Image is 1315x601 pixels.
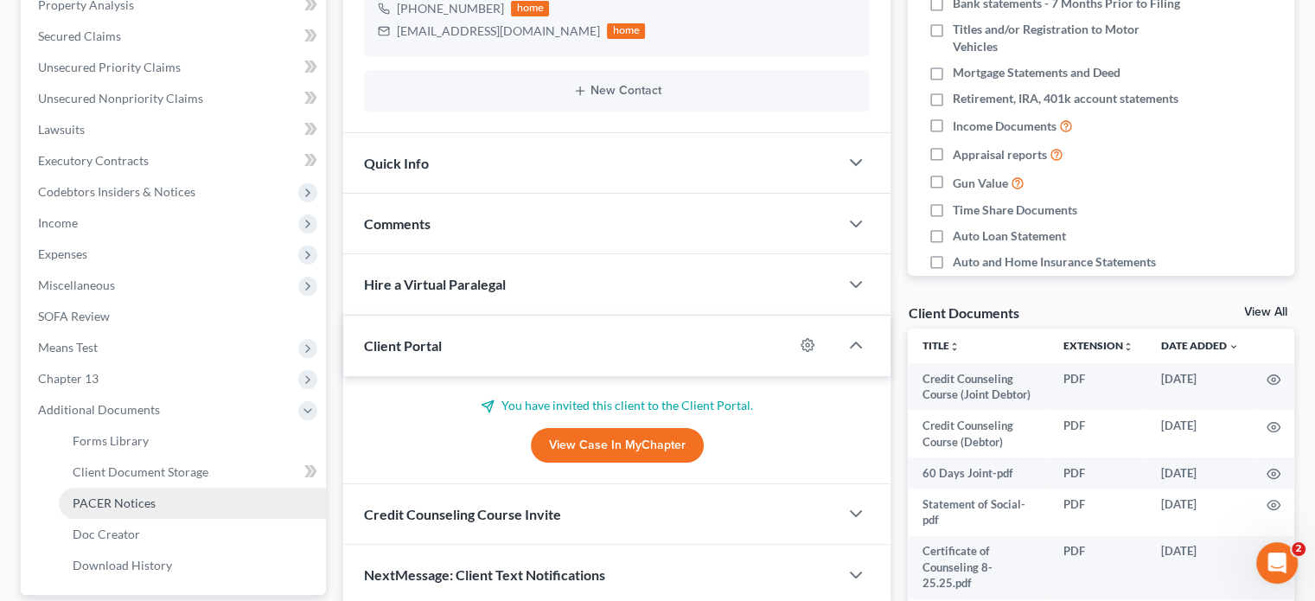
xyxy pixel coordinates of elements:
[397,22,600,40] div: [EMAIL_ADDRESS][DOMAIN_NAME]
[38,184,195,199] span: Codebtors Insiders & Notices
[73,464,208,479] span: Client Document Storage
[908,489,1050,536] td: Statement of Social-pdf
[24,114,326,145] a: Lawsuits
[1147,410,1253,457] td: [DATE]
[38,60,181,74] span: Unsecured Priority Claims
[24,145,326,176] a: Executory Contracts
[59,488,326,519] a: PACER Notices
[364,397,870,414] p: You have invited this client to the Client Portal.
[73,527,140,541] span: Doc Creator
[59,425,326,457] a: Forms Library
[1147,489,1253,536] td: [DATE]
[73,558,172,572] span: Download History
[364,506,561,522] span: Credit Counseling Course Invite
[953,90,1178,107] span: Retirement, IRA, 401k account statements
[531,428,704,463] a: View Case in MyChapter
[1256,542,1298,584] iframe: Intercom live chat
[1147,536,1253,599] td: [DATE]
[953,64,1120,81] span: Mortgage Statements and Deed
[38,215,78,230] span: Income
[73,496,156,510] span: PACER Notices
[1050,536,1147,599] td: PDF
[1123,342,1133,352] i: unfold_more
[922,339,959,352] a: Titleunfold_more
[364,215,431,232] span: Comments
[59,519,326,550] a: Doc Creator
[24,83,326,114] a: Unsecured Nonpriority Claims
[24,52,326,83] a: Unsecured Priority Claims
[953,201,1077,219] span: Time Share Documents
[38,91,203,105] span: Unsecured Nonpriority Claims
[73,433,149,448] span: Forms Library
[908,304,1018,322] div: Client Documents
[38,29,121,43] span: Secured Claims
[24,301,326,332] a: SOFA Review
[1161,339,1239,352] a: Date Added expand_more
[1292,542,1305,556] span: 2
[948,342,959,352] i: unfold_more
[511,1,549,16] div: home
[1229,342,1239,352] i: expand_more
[364,566,605,583] span: NextMessage: Client Text Notifications
[59,550,326,581] a: Download History
[364,155,429,171] span: Quick Info
[38,309,110,323] span: SOFA Review
[364,337,442,354] span: Client Portal
[908,536,1050,599] td: Certificate of Counseling 8-25.25.pdf
[953,118,1056,135] span: Income Documents
[1244,306,1287,318] a: View All
[908,363,1050,411] td: Credit Counseling Course (Joint Debtor)
[953,253,1156,271] span: Auto and Home Insurance Statements
[38,371,99,386] span: Chapter 13
[59,457,326,488] a: Client Document Storage
[364,276,506,292] span: Hire a Virtual Paralegal
[953,175,1008,192] span: Gun Value
[38,340,98,355] span: Means Test
[1050,457,1147,489] td: PDF
[607,23,645,39] div: home
[908,410,1050,457] td: Credit Counseling Course (Debtor)
[1063,339,1133,352] a: Extensionunfold_more
[38,122,85,137] span: Lawsuits
[1050,489,1147,536] td: PDF
[38,402,160,417] span: Additional Documents
[1050,410,1147,457] td: PDF
[953,227,1066,245] span: Auto Loan Statement
[378,84,856,98] button: New Contact
[38,153,149,168] span: Executory Contracts
[1147,363,1253,411] td: [DATE]
[38,278,115,292] span: Miscellaneous
[1050,363,1147,411] td: PDF
[953,21,1183,55] span: Titles and/or Registration to Motor Vehicles
[24,21,326,52] a: Secured Claims
[908,457,1050,489] td: 60 Days Joint-pdf
[1147,457,1253,489] td: [DATE]
[953,146,1047,163] span: Appraisal reports
[38,246,87,261] span: Expenses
